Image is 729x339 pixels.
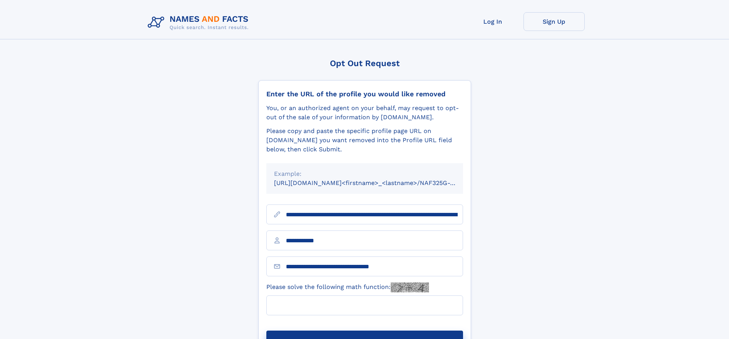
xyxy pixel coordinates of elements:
[462,12,524,31] a: Log In
[145,12,255,33] img: Logo Names and Facts
[274,169,455,178] div: Example:
[274,179,478,187] small: [URL][DOMAIN_NAME]<firstname>_<lastname>/NAF325G-xxxxxxxx
[266,104,463,122] div: You, or an authorized agent on your behalf, may request to opt-out of the sale of your informatio...
[266,282,429,292] label: Please solve the following math function:
[266,127,463,154] div: Please copy and paste the specific profile page URL on [DOMAIN_NAME] you want removed into the Pr...
[258,58,471,68] div: Opt Out Request
[266,90,463,98] div: Enter the URL of the profile you would like removed
[524,12,585,31] a: Sign Up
